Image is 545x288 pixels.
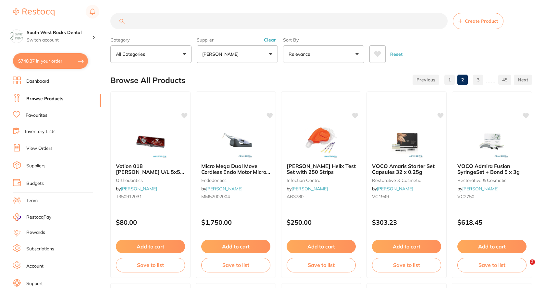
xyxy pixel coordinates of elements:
[26,263,43,270] a: Account
[530,259,535,265] span: 2
[116,178,185,183] small: orthodontics
[13,213,51,221] a: RestocqPay
[289,51,313,57] p: Relevance
[287,163,356,175] span: [PERSON_NAME] Helix Test Set with 250 Strips
[471,126,513,158] img: VOCO Admira Fusion SyringeSet + Bond 5 x 3g
[110,76,185,85] h2: Browse All Products
[26,281,43,287] a: Support
[26,96,63,102] a: Browse Products
[110,45,192,63] button: All Categories
[13,8,55,16] img: Restocq Logo
[291,186,328,192] a: [PERSON_NAME]
[457,194,474,199] span: VC2750
[13,213,21,221] img: RestocqPay
[215,126,257,158] img: Micro Mega Dual Move Cordless Endo Motor Micro Mega
[486,76,496,84] p: ......
[283,37,364,43] label: Sort By
[283,45,364,63] button: Relevance
[110,13,448,29] input: Search Products
[473,73,483,86] a: 3
[457,178,526,183] small: restorative & cosmetic
[457,73,468,86] a: 2
[287,219,356,226] p: $250.00
[388,45,404,63] button: Reset
[13,53,88,69] button: $748.37 in your order
[457,163,526,175] b: VOCO Admira Fusion SyringeSet + Bond 5 x 3g
[372,194,389,199] span: VC1949
[130,126,172,158] img: Votion 018 Roth U/L 5x5 Hks 345, OS Pad U/L 4/5 SPK
[116,258,185,272] button: Save to list
[287,163,356,175] b: Browne Helix Test Set with 250 Strips
[201,163,270,175] b: Micro Mega Dual Move Cordless Endo Motor Micro Mega
[201,219,270,226] p: $1,750.00
[457,163,520,175] span: VOCO Admira Fusion SyringeSet + Bond 5 x 3g
[206,186,242,192] a: [PERSON_NAME]
[116,219,185,226] p: $80.00
[26,246,54,252] a: Subscriptions
[453,13,503,29] button: Create Product
[300,126,342,158] img: Browne Helix Test Set with 250 Strips
[116,163,184,187] span: Votion 018 [PERSON_NAME] U/L 5x5 Hks 345, OS Pad U/L 4/5 SPK
[25,128,56,135] a: Inventory Lists
[201,258,270,272] button: Save to list
[201,186,242,192] span: by
[121,186,157,192] a: [PERSON_NAME]
[201,178,270,183] small: endodontics
[116,186,157,192] span: by
[287,258,356,272] button: Save to list
[372,186,413,192] span: by
[462,186,499,192] a: [PERSON_NAME]
[498,73,511,86] a: 45
[457,240,526,253] button: Add to cart
[26,180,44,187] a: Budgets
[201,240,270,253] button: Add to cart
[13,5,55,20] a: Restocq Logo
[26,112,47,119] a: Favourites
[287,186,328,192] span: by
[197,37,278,43] label: Supplier
[372,163,441,175] b: VOCO Amaris Starter Set Capsules 32 x 0.25g
[201,194,230,199] span: MM52002004
[27,30,92,36] h4: South West Rocks Dental
[372,240,441,253] button: Add to cart
[26,163,45,169] a: Suppliers
[457,258,526,272] button: Save to list
[377,186,413,192] a: [PERSON_NAME]
[262,37,278,43] button: Clear
[116,194,142,199] span: T350912031
[287,194,303,199] span: AB3780
[116,51,148,57] p: All Categories
[116,163,185,175] b: Votion 018 Roth U/L 5x5 Hks 345, OS Pad U/L 4/5 SPK
[26,145,53,152] a: View Orders
[386,126,428,158] img: VOCO Amaris Starter Set Capsules 32 x 0.25g
[110,37,192,43] label: Category
[116,240,185,253] button: Add to cart
[287,178,356,183] small: infection control
[457,219,526,226] p: $618.45
[26,198,38,204] a: Team
[372,163,435,175] span: VOCO Amaris Starter Set Capsules 32 x 0.25g
[457,186,499,192] span: by
[465,18,498,24] span: Create Product
[516,259,532,275] iframe: Intercom live chat
[197,45,278,63] button: [PERSON_NAME]
[26,78,49,85] a: Dashboard
[444,73,455,86] a: 1
[202,51,241,57] p: [PERSON_NAME]
[26,229,45,236] a: Rewards
[201,163,270,181] span: Micro Mega Dual Move Cordless Endo Motor Micro Mega
[27,37,92,43] p: Switch account
[10,30,23,43] img: South West Rocks Dental
[372,258,441,272] button: Save to list
[26,214,51,221] span: RestocqPay
[287,240,356,253] button: Add to cart
[372,219,441,226] p: $303.23
[372,178,441,183] small: restorative & cosmetic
